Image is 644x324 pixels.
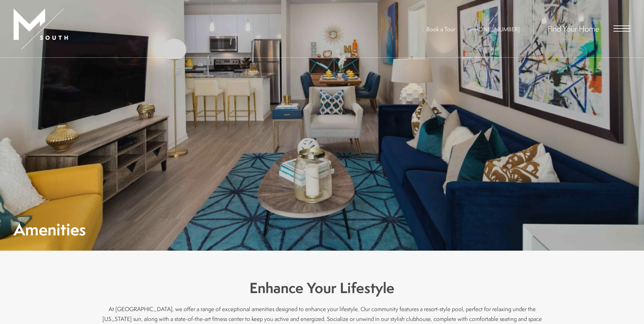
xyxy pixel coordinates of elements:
[14,222,86,237] h1: Amenities
[426,25,455,33] a: Book a Tour
[470,25,520,33] span: [PHONE_NUMBER]
[102,278,543,298] h3: Enhance Your Lifestyle
[14,8,68,49] img: MSouth
[470,25,520,33] a: Call Us at 813-570-8014
[547,23,599,34] a: Find Your Home
[613,25,630,32] button: Open Menu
